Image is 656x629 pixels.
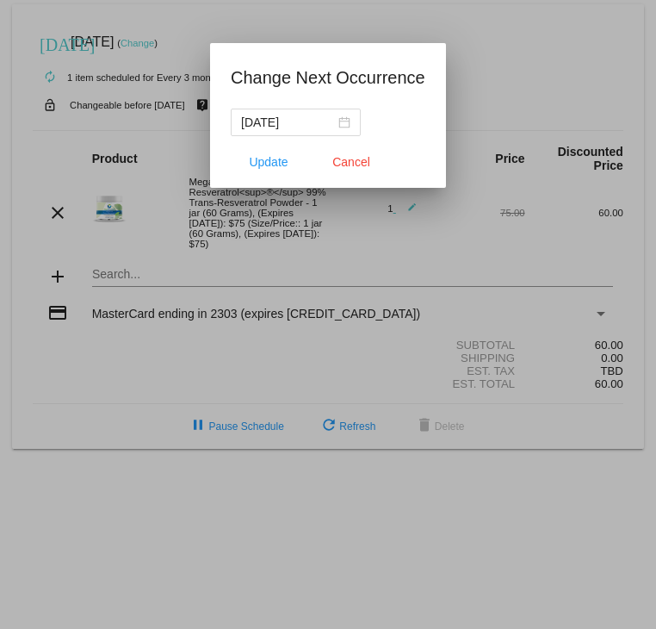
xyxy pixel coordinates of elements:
button: Update [231,146,306,177]
span: Update [250,155,288,169]
span: Cancel [332,155,370,169]
input: Select date [241,113,335,132]
button: Close dialog [313,146,389,177]
h1: Change Next Occurrence [231,64,425,91]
